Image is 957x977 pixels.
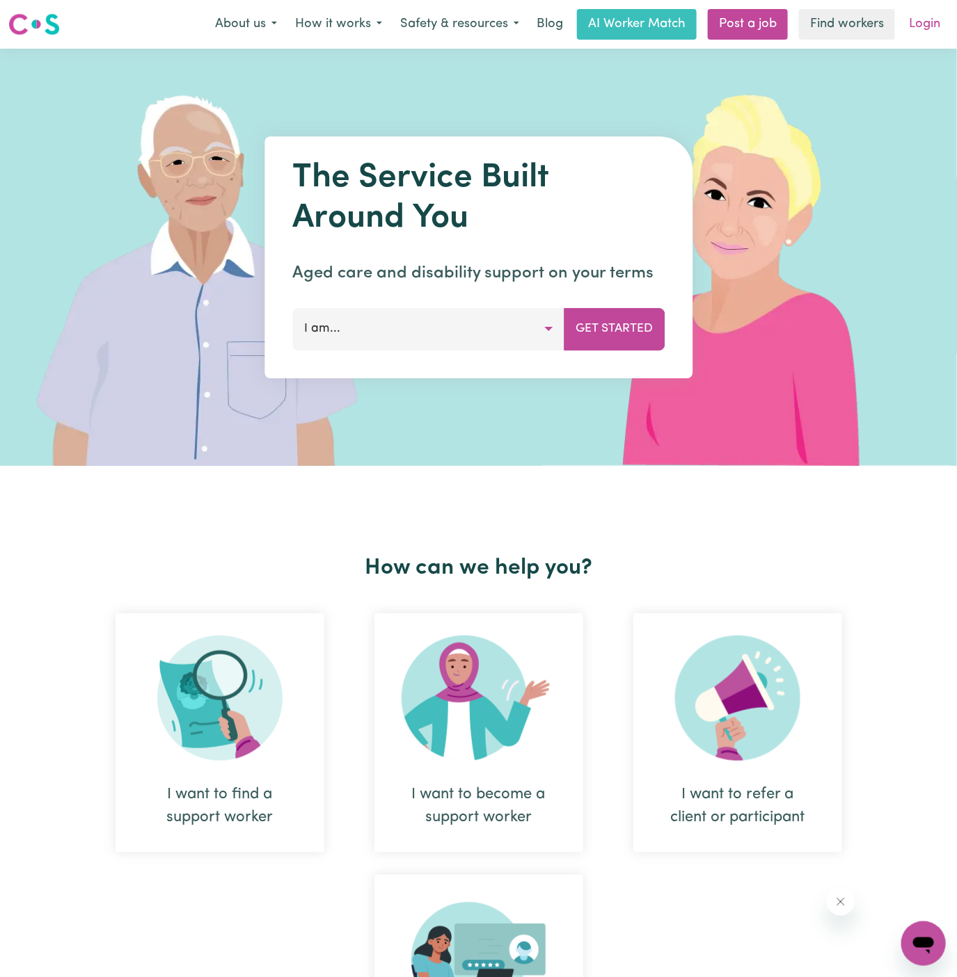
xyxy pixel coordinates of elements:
[528,9,571,40] a: Blog
[577,9,697,40] a: AI Worker Match
[116,613,324,853] div: I want to find a support worker
[374,613,583,853] div: I want to become a support worker
[391,10,528,39] button: Safety & resources
[675,636,800,761] img: Refer
[8,12,60,37] img: Careseekers logo
[292,261,665,286] p: Aged care and disability support on your terms
[402,636,556,761] img: Become Worker
[206,10,286,39] button: About us
[901,9,949,40] a: Login
[149,783,291,829] div: I want to find a support worker
[901,921,946,966] iframe: Button to launch messaging window
[564,308,665,350] button: Get Started
[799,9,895,40] a: Find workers
[8,10,84,21] span: Need any help?
[827,888,855,916] iframe: Close message
[292,308,564,350] button: I am...
[8,8,60,40] a: Careseekers logo
[633,613,842,853] div: I want to refer a client or participant
[667,783,809,829] div: I want to refer a client or participant
[408,783,550,829] div: I want to become a support worker
[286,10,391,39] button: How it works
[708,9,788,40] a: Post a job
[157,636,283,761] img: Search
[90,555,867,581] h2: How can we help you?
[292,159,665,239] h1: The Service Built Around You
